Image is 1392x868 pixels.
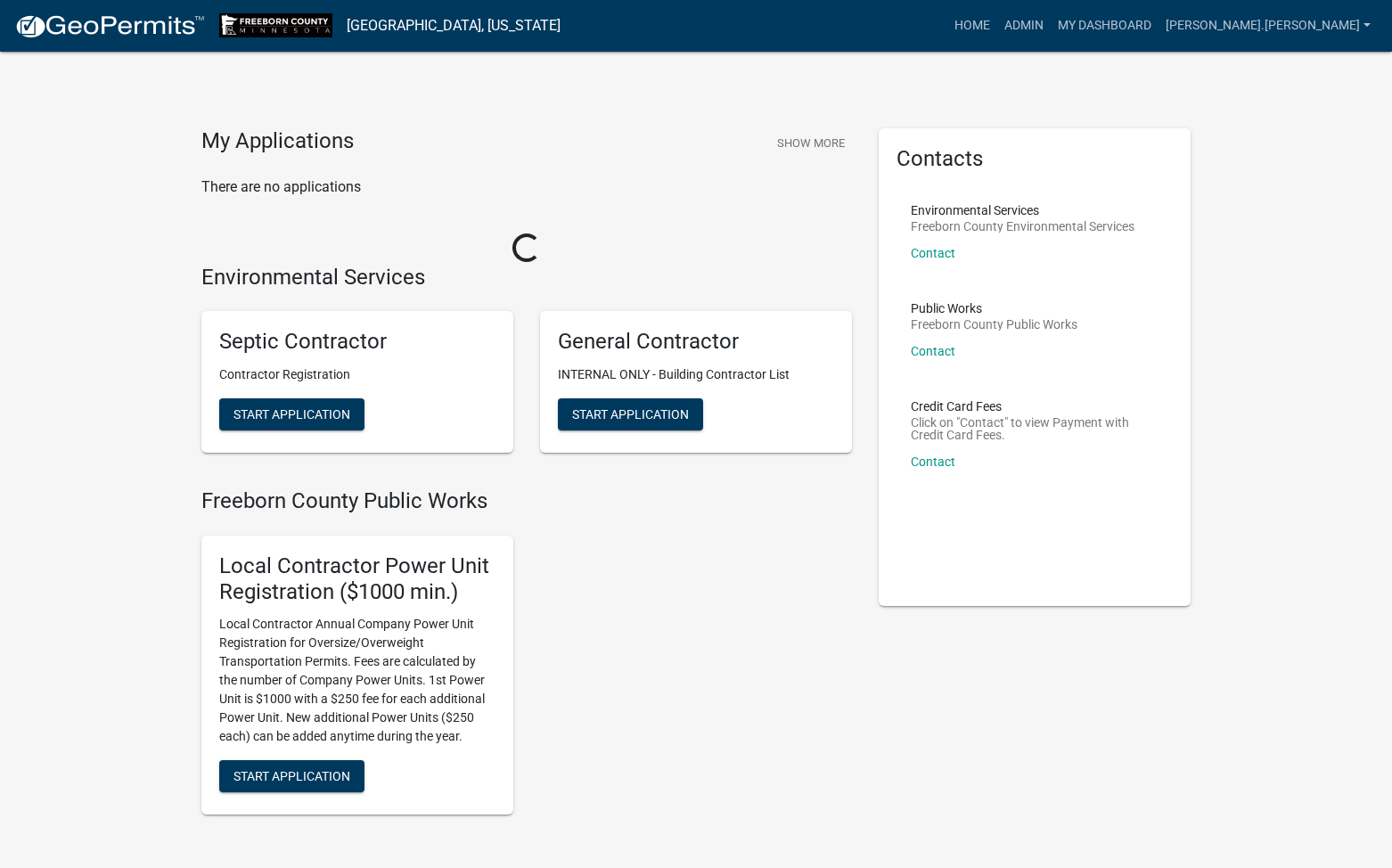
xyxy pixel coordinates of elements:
[558,365,834,384] p: INTERNAL ONLY - Building Contractor List
[911,204,1134,217] p: Environmental Services
[558,398,703,430] button: Start Application
[1051,9,1159,43] a: My Dashboard
[219,329,495,355] h5: Septic Contractor
[219,553,495,605] h5: Local Contractor Power Unit Registration ($1000 min.)
[233,407,350,422] span: Start Application
[911,220,1134,233] p: Freeborn County Environmental Services
[911,416,1159,441] p: Click on "Contact" to view Payment with Credit Card Fees.
[911,400,1159,413] p: Credit Card Fees
[347,11,561,41] a: [GEOGRAPHIC_DATA], [US_STATE]
[997,9,1051,43] a: Admin
[911,302,1077,315] p: Public Works
[911,454,955,469] a: Contact
[911,318,1077,331] p: Freeborn County Public Works
[219,13,332,37] img: Freeborn County, Minnesota
[1159,9,1378,43] a: [PERSON_NAME].[PERSON_NAME]
[770,128,852,158] button: Show More
[219,398,364,430] button: Start Application
[572,407,689,422] span: Start Application
[233,769,350,783] span: Start Application
[911,344,955,358] a: Contact
[897,146,1173,172] h5: Contacts
[201,265,852,291] h4: Environmental Services
[219,615,495,746] p: Local Contractor Annual Company Power Unit Registration for Oversize/Overweight Transportation Pe...
[947,9,997,43] a: Home
[558,329,834,355] h5: General Contractor
[201,128,354,155] h4: My Applications
[911,246,955,260] a: Contact
[219,365,495,384] p: Contractor Registration
[219,760,364,792] button: Start Application
[201,488,852,514] h4: Freeborn County Public Works
[201,176,852,198] p: There are no applications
